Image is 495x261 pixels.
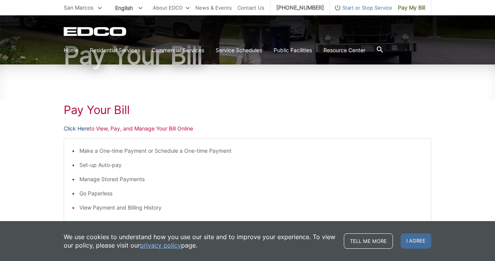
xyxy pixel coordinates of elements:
[79,147,423,155] li: Make a One-time Payment or Schedule a One-time Payment
[64,43,431,68] h1: Pay Your Bill
[64,27,127,36] a: EDCD logo. Return to the homepage.
[64,124,89,133] a: Click Here
[64,103,431,117] h1: Pay Your Bill
[109,2,148,14] span: English
[140,241,181,249] a: privacy policy
[153,3,190,12] a: About EDCO
[79,175,423,183] li: Manage Stored Payments
[79,203,423,212] li: View Payment and Billing History
[64,4,93,11] span: San Marcos
[216,46,262,55] a: Service Schedules
[79,161,423,169] li: Set-up Auto-pay
[323,46,365,55] a: Resource Center
[79,189,423,198] li: Go Paperless
[64,124,431,133] p: to View, Pay, and Manage Your Bill Online
[398,3,425,12] span: Pay My Bill
[238,3,264,12] a: Contact Us
[274,46,312,55] a: Public Facilities
[90,46,140,55] a: Residential Services
[64,233,336,249] p: We use cookies to understand how you use our site and to improve your experience. To view our pol...
[152,46,204,55] a: Commercial Services
[64,46,78,55] a: Home
[195,3,232,12] a: News & Events
[401,233,431,249] span: I agree
[344,233,393,249] a: Tell me more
